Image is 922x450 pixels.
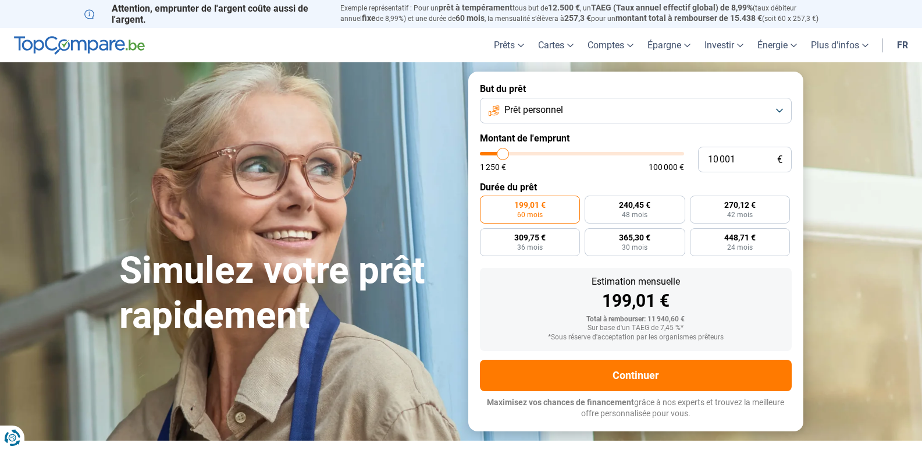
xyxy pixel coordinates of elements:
span: 42 mois [727,211,753,218]
span: 30 mois [622,244,647,251]
button: Prêt personnel [480,98,792,123]
span: 199,01 € [514,201,546,209]
span: 365,30 € [619,233,650,242]
a: Épargne [640,28,697,62]
span: 270,12 € [724,201,756,209]
p: Exemple représentatif : Pour un tous but de , un (taux débiteur annuel de 8,99%) et une durée de ... [340,3,838,24]
div: Estimation mensuelle [489,277,782,286]
span: 240,45 € [619,201,650,209]
a: Cartes [531,28,581,62]
span: 1 250 € [480,163,506,171]
span: 448,71 € [724,233,756,242]
span: TAEG (Taux annuel effectif global) de 8,99% [591,3,753,12]
span: 12.500 € [548,3,580,12]
span: montant total à rembourser de 15.438 € [615,13,762,23]
span: 36 mois [517,244,543,251]
span: 257,3 € [564,13,591,23]
span: 60 mois [455,13,485,23]
a: Plus d'infos [804,28,875,62]
button: Continuer [480,360,792,391]
span: 60 mois [517,211,543,218]
div: *Sous réserve d'acceptation par les organismes prêteurs [489,334,782,342]
p: Attention, emprunter de l'argent coûte aussi de l'argent. [84,3,326,25]
span: Maximisez vos chances de financement [487,398,634,407]
span: 48 mois [622,211,647,218]
a: Investir [697,28,750,62]
div: Total à rembourser: 11 940,60 € [489,316,782,324]
div: Sur base d'un TAEG de 7,45 %* [489,324,782,332]
label: But du prêt [480,83,792,94]
p: grâce à nos experts et trouvez la meilleure offre personnalisée pour vous. [480,397,792,420]
span: Prêt personnel [504,104,563,116]
label: Montant de l'emprunt [480,133,792,144]
span: fixe [362,13,376,23]
span: € [777,155,782,165]
img: TopCompare [14,36,145,55]
a: fr [890,28,915,62]
h1: Simulez votre prêt rapidement [119,249,454,338]
span: prêt à tempérament [439,3,512,12]
a: Énergie [750,28,804,62]
a: Prêts [487,28,531,62]
span: 100 000 € [649,163,684,171]
a: Comptes [581,28,640,62]
div: 199,01 € [489,292,782,310]
label: Durée du prêt [480,182,792,193]
span: 24 mois [727,244,753,251]
span: 309,75 € [514,233,546,242]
